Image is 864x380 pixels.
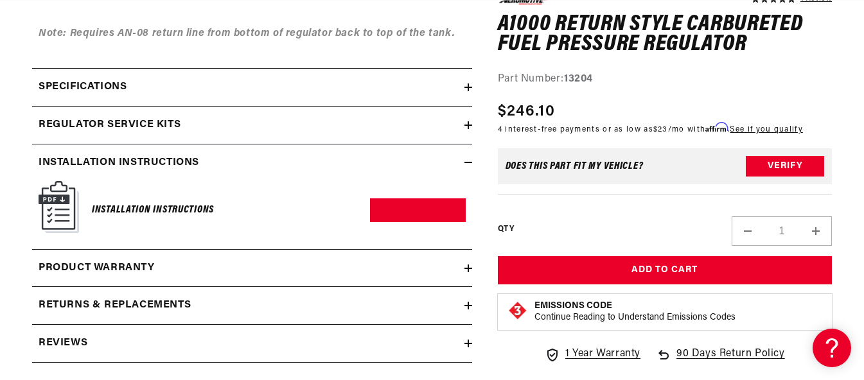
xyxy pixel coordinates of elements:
h2: Returns & replacements [39,297,191,314]
a: See if you qualify - Learn more about Affirm Financing (opens in modal) [730,126,802,134]
span: $23 [653,126,668,134]
summary: Regulator Service Kits [32,107,472,144]
p: 4 interest-free payments or as low as /mo with . [498,123,803,135]
a: 1 Year Warranty [545,346,640,363]
strong: Emissions Code [534,301,612,311]
div: Does This part fit My vehicle? [506,161,644,171]
a: Download PDF [370,198,466,222]
p: Continue Reading to Understand Emissions Codes [534,312,736,324]
h6: Installation Instructions [92,202,214,219]
a: 90 Days Return Policy [656,346,785,376]
img: Instruction Manual [39,181,79,233]
img: Emissions code [507,300,528,321]
summary: Specifications [32,69,472,106]
h2: Installation Instructions [39,155,199,171]
h2: Reviews [39,335,87,352]
span: 90 Days Return Policy [676,346,785,376]
summary: Returns & replacements [32,287,472,324]
summary: Reviews [32,325,472,362]
h1: A1000 Return Style Carbureted Fuel Pressure Regulator [498,14,832,55]
label: QTY [498,223,514,234]
h2: Product warranty [39,260,155,277]
strong: 13204 [564,73,593,83]
span: 1 Year Warranty [565,346,640,363]
span: $246.10 [498,100,555,123]
summary: Installation Instructions [32,144,472,182]
button: Emissions CodeContinue Reading to Understand Emissions Codes [534,300,736,324]
span: Note: Requires AN-08 return line from bottom of regulator back to top of the tank. [39,28,455,39]
h2: Regulator Service Kits [39,117,181,134]
div: Part Number: [498,71,832,87]
h2: Specifications [39,79,127,96]
button: Verify [746,156,824,177]
span: Affirm [705,123,728,132]
button: Add to Cart [498,256,832,285]
summary: Product warranty [32,250,472,287]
